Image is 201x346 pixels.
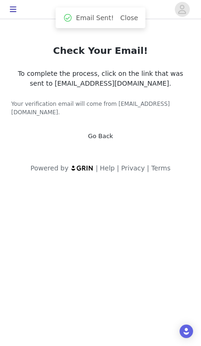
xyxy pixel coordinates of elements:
[53,44,148,58] h2: Check Your Email!
[76,13,114,23] span: Email Sent!
[151,164,170,172] a: Terms
[179,324,193,338] div: Open Intercom Messenger
[121,164,145,172] a: Privacy
[18,70,183,87] span: To complete the process, click on the link that was sent to [EMAIL_ADDRESS][DOMAIN_NAME].
[11,100,190,117] h5: Your verification email will come from [EMAIL_ADDRESS][DOMAIN_NAME].
[100,164,115,172] a: Help
[96,164,98,172] span: |
[30,164,68,172] span: Powered by
[88,133,113,140] a: Go Back
[117,164,119,172] span: |
[71,165,94,171] img: logo
[178,2,187,17] div: avatar
[120,14,138,22] a: Close
[147,164,149,172] span: |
